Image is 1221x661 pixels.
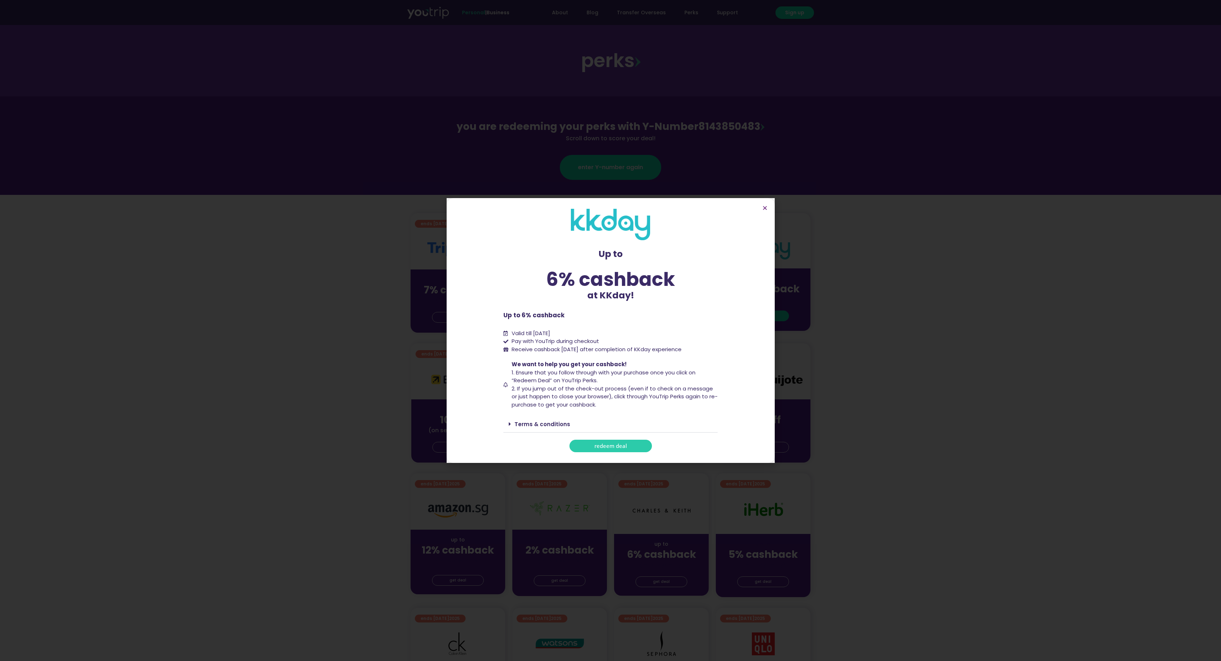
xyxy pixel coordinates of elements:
[569,440,652,452] a: redeem deal
[503,289,718,302] p: at KKday!
[512,345,682,353] span: Receive cashback [DATE] after completion of KKday experience
[512,385,718,408] span: 2. If you jump out of the check-out process (even if to check on a message or just happen to clos...
[503,311,564,319] b: Up to 6% cashback
[512,360,627,368] span: We want to help you get your cashback!
[514,420,570,428] a: Terms & conditions
[503,416,718,433] div: Terms & conditions
[510,337,599,345] span: Pay with YouTrip during checkout
[594,443,627,449] span: redeem deal
[762,205,768,211] a: Close
[512,369,695,384] span: 1. Ensure that you follow through with your purchase once you click on “Redeem Deal” on YouTrip P...
[512,329,550,337] span: Valid till [DATE]
[503,270,718,289] div: 6% cashback
[503,247,718,261] p: Up to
